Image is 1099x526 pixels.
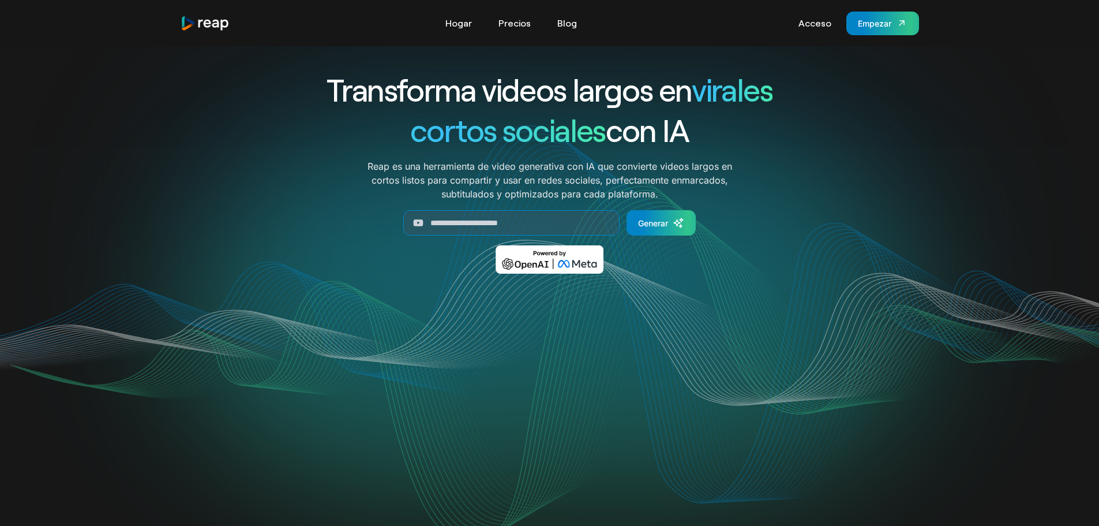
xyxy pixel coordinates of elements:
a: Acceso [793,14,837,32]
font: cortos sociales [410,111,606,148]
font: virales [692,70,772,108]
font: Generar [638,218,668,228]
font: Blog [557,17,577,28]
img: Desarrollado por OpenAI y Meta [496,245,603,274]
form: Generar formulario [310,210,790,236]
a: Empezar [846,12,919,35]
font: Transforma videos largos en [327,70,692,108]
font: con IA [606,111,689,148]
img: logotipo de cosechar [181,16,230,31]
font: Reap es una herramienta de video generativa con IA que convierte videos largos en cortos listos p... [367,161,732,200]
font: Precios [498,17,531,28]
a: Hogar [440,14,478,32]
font: Hogar [445,17,472,28]
font: Empezar [858,18,891,28]
a: Precios [493,14,537,32]
a: Blog [552,14,583,32]
a: Generar [627,210,696,236]
a: hogar [181,16,230,31]
font: Acceso [798,17,831,28]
